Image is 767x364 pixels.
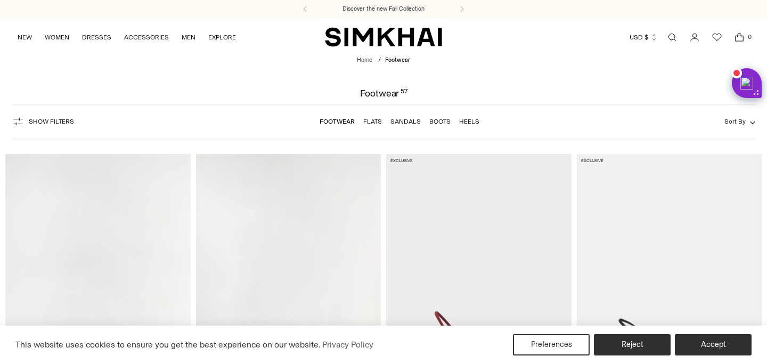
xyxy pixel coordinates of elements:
nav: breadcrumbs [357,56,410,65]
a: EXPLORE [208,26,236,49]
span: Footwear [385,56,410,63]
a: DRESSES [82,26,111,49]
a: Footwear [320,118,355,125]
a: ACCESSORIES [124,26,169,49]
a: Boots [429,118,451,125]
span: This website uses cookies to ensure you get the best experience on our website. [15,339,321,350]
button: Show Filters [12,113,74,130]
a: Discover the new Fall Collection [342,5,425,13]
a: SIMKHAI [325,27,442,47]
span: Show Filters [29,118,74,125]
span: Sort By [724,118,746,125]
a: Go to the account page [684,27,705,48]
span: 0 [745,32,754,42]
button: Accept [675,334,752,355]
a: Open search modal [662,27,683,48]
a: Open cart modal [729,27,750,48]
a: MEN [182,26,195,49]
nav: Linked collections [320,110,479,133]
a: Home [357,56,372,63]
button: Preferences [513,334,590,355]
a: Sandals [390,118,421,125]
a: Wishlist [706,27,728,48]
div: 57 [401,88,407,98]
a: NEW [18,26,32,49]
button: Sort By [724,116,755,127]
a: Heels [459,118,479,125]
button: USD $ [630,26,658,49]
a: Flats [363,118,382,125]
div: / [378,56,381,65]
a: WOMEN [45,26,69,49]
h1: Footwear [360,88,407,98]
button: Reject [594,334,671,355]
a: Privacy Policy (opens in a new tab) [321,337,375,353]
